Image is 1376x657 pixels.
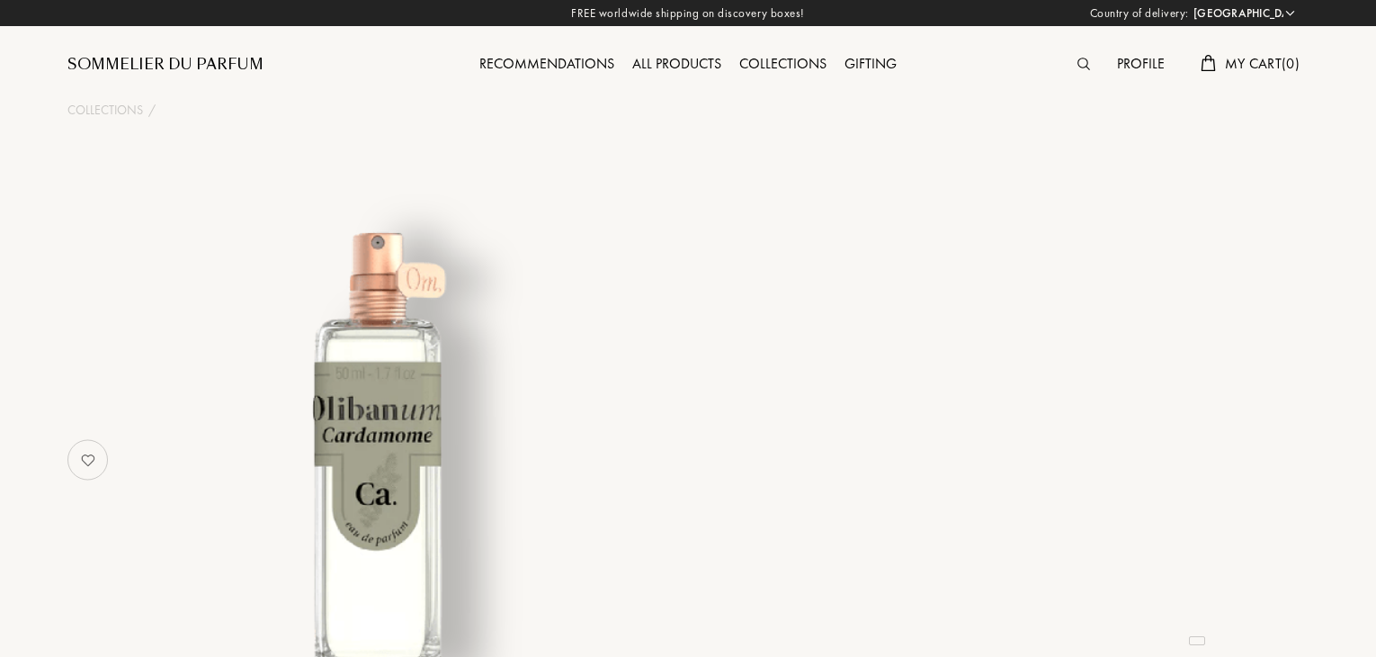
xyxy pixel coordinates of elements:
[1077,58,1090,70] img: search_icn.svg
[623,54,730,73] a: All products
[1108,54,1174,73] a: Profile
[835,54,906,73] a: Gifting
[1201,55,1215,71] img: cart.svg
[1225,54,1300,73] span: My Cart ( 0 )
[1108,53,1174,76] div: Profile
[730,53,835,76] div: Collections
[70,442,106,478] img: no_like_p.png
[148,101,156,120] div: /
[470,54,623,73] a: Recommendations
[623,53,730,76] div: All products
[67,101,143,120] a: Collections
[67,54,264,76] a: Sommelier du Parfum
[835,53,906,76] div: Gifting
[730,54,835,73] a: Collections
[470,53,623,76] div: Recommendations
[1090,4,1189,22] span: Country of delivery:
